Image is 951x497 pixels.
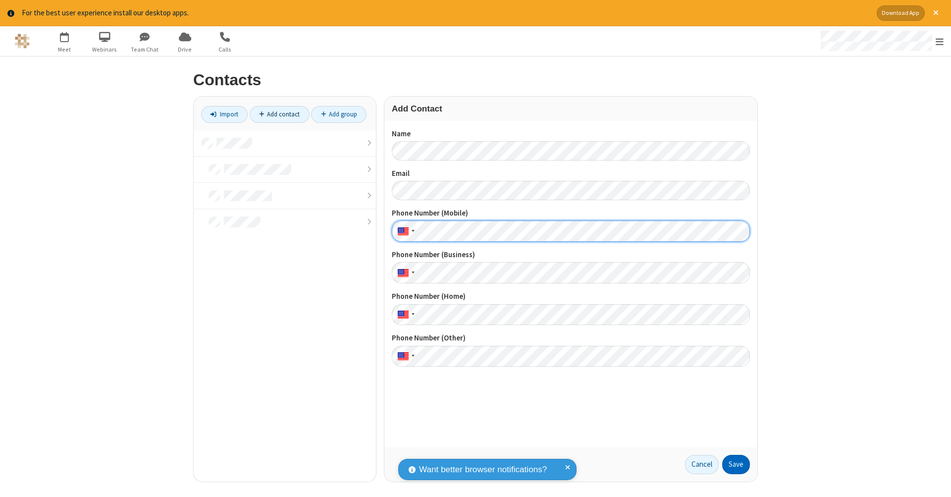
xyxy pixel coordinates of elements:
a: Cancel [685,455,719,475]
a: Add group [311,106,367,123]
h3: Add Contact [392,104,750,113]
div: United States: + 1 [392,304,418,326]
label: Name [392,128,750,140]
div: United States: + 1 [392,346,418,367]
label: Phone Number (Mobile) [392,208,750,219]
span: Team Chat [126,45,163,54]
button: Close alert [928,5,944,21]
a: Add contact [250,106,310,123]
button: Save [722,455,750,475]
div: United States: + 1 [392,262,418,283]
div: For the best user experience install our desktop apps. [22,7,869,19]
button: Logo [3,26,41,56]
label: Phone Number (Home) [392,291,750,302]
span: Calls [207,45,244,54]
span: Meet [46,45,83,54]
div: Open menu [811,26,951,56]
div: United States: + 1 [392,221,418,242]
img: QA Selenium DO NOT DELETE OR CHANGE [15,34,30,49]
a: Import [201,106,248,123]
h2: Contacts [193,71,758,89]
span: Want better browser notifications? [419,463,547,476]
label: Phone Number (Business) [392,249,750,261]
span: Drive [166,45,204,54]
label: Email [392,168,750,179]
button: Download App [877,5,925,21]
span: Webinars [86,45,123,54]
label: Phone Number (Other) [392,332,750,344]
